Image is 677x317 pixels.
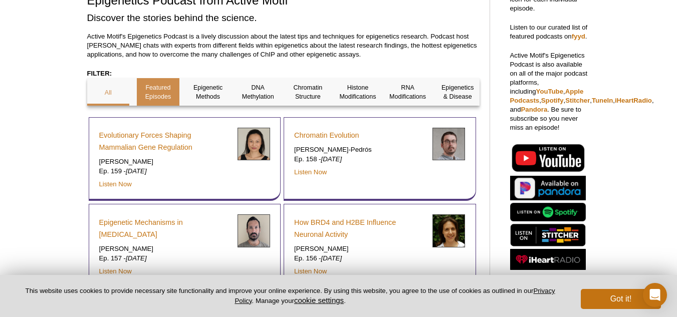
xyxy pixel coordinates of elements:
strong: FILTER: [87,70,112,77]
a: Listen Now [99,267,132,275]
p: Ep. 159 - [99,167,230,176]
a: fyyd [572,33,585,40]
p: RNA Modifications [386,83,429,101]
p: [PERSON_NAME]-Pedrós [294,145,425,154]
p: Chromatin Structure [287,83,329,101]
a: Listen Now [99,180,132,188]
button: cookie settings [294,296,344,304]
div: Open Intercom Messenger [643,283,667,307]
img: Erica Korb headshot [432,214,465,247]
p: DNA Methylation [237,83,279,101]
img: Arnau Sebe Pedros headshot [432,128,465,160]
a: Listen Now [294,168,327,176]
p: This website uses cookies to provide necessary site functionality and improve your online experie... [16,286,564,305]
a: Epigenetic Mechanisms in [MEDICAL_DATA] [99,216,230,240]
a: Evolutionary Forces Shaping Mammalian Gene Regulation [99,129,230,153]
a: iHeartRadio [615,97,652,104]
em: [DATE] [126,254,147,262]
p: [PERSON_NAME] [99,244,230,253]
a: Apple Podcasts [510,88,584,104]
p: Ep. 158 - [294,155,425,164]
a: Privacy Policy [235,287,555,304]
em: [DATE] [126,167,147,175]
img: Listen on iHeartRadio [510,249,586,270]
img: Emily Wong headshot [238,128,270,160]
img: Luca Magnani headshot [238,214,270,247]
a: YouTube [536,88,563,95]
a: Stitcher [565,97,590,104]
button: Got it! [581,289,661,309]
em: [DATE] [321,155,342,163]
p: Listen to our curated list of featured podcasts on . [510,23,590,41]
p: Active Motif's Epigenetics Podcast is a lively discussion about the latest tips and techniques fo... [87,32,480,59]
p: Epigenetics & Disease [436,83,479,101]
p: Ep. 157 - [99,254,230,263]
img: Listen on YouTube [510,142,586,173]
img: Listen on Stitcher [510,224,586,246]
a: Chromatin Evolution [294,129,359,141]
a: Spotify [541,97,564,104]
a: Pandora [521,106,548,113]
h2: Discover the stories behind the science. [87,11,480,25]
a: TuneIn [592,97,613,104]
img: Listen on Pandora [510,176,586,200]
p: [PERSON_NAME] [99,157,230,166]
p: Epigenetic Methods [187,83,230,101]
p: All [87,88,130,97]
p: [PERSON_NAME] [294,244,425,253]
img: Listen on Spotify [510,203,586,221]
p: Histone Modifications [337,83,379,101]
a: How BRD4 and H2BE Influence Neuronal Activity [294,216,425,240]
p: Active Motif's Epigenetics Podcast is also available on all of the major podcast platforms, inclu... [510,51,590,132]
em: [DATE] [321,254,342,262]
p: Featured Episodes [137,83,179,101]
p: Ep. 156 - [294,254,425,263]
a: Listen Now [294,267,327,275]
